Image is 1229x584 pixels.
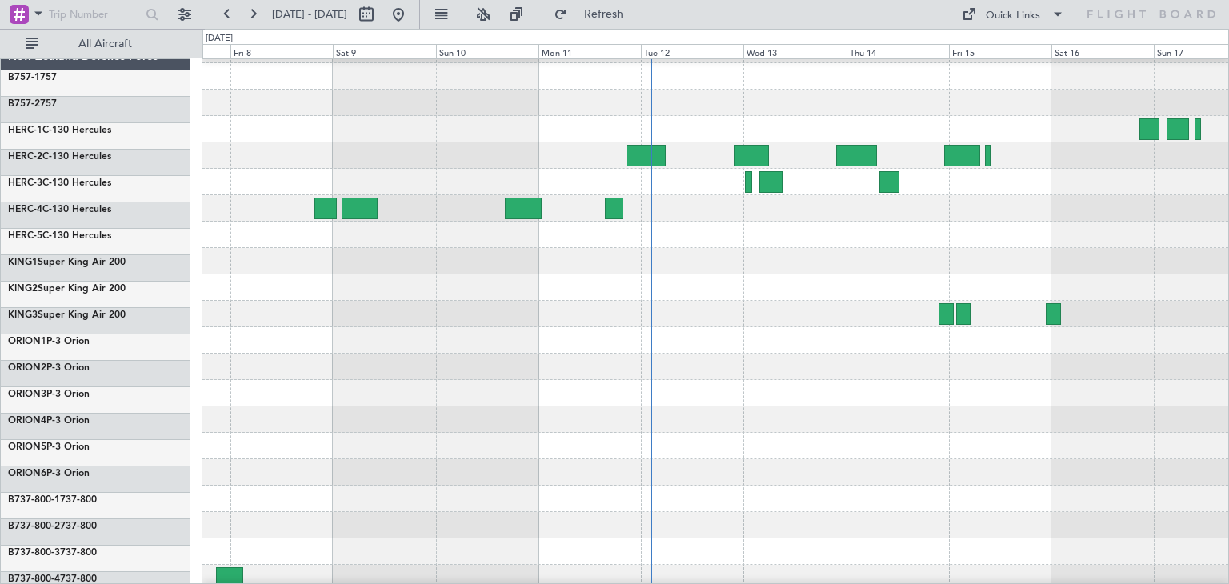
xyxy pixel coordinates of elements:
div: Sat 16 [1051,44,1154,58]
span: HERC-5 [8,231,42,241]
div: Sat 9 [333,44,435,58]
div: Mon 11 [538,44,641,58]
button: Refresh [546,2,643,27]
span: Refresh [570,9,638,20]
span: HERC-1 [8,126,42,135]
span: B737-800-4 [8,574,60,584]
a: ORION3P-3 Orion [8,390,90,399]
a: HERC-2C-130 Hercules [8,152,111,162]
a: ORION5P-3 Orion [8,442,90,452]
div: Wed 13 [743,44,846,58]
a: KING3Super King Air 200 [8,310,126,320]
a: HERC-4C-130 Hercules [8,205,111,214]
div: Fri 15 [949,44,1051,58]
a: HERC-1C-130 Hercules [8,126,111,135]
button: Quick Links [954,2,1072,27]
span: KING2 [8,284,38,294]
a: B737-800-4737-800 [8,574,97,584]
span: ORION6 [8,469,46,478]
a: B757-1757 [8,73,57,82]
span: HERC-4 [8,205,42,214]
span: ORION2 [8,363,46,373]
span: ORION3 [8,390,46,399]
span: ORION5 [8,442,46,452]
a: ORION4P-3 Orion [8,416,90,426]
input: Trip Number [49,2,141,26]
a: HERC-5C-130 Hercules [8,231,111,241]
span: ORION1 [8,337,46,346]
span: B737-800-2 [8,522,60,531]
a: B737-800-2737-800 [8,522,97,531]
div: Sun 10 [436,44,538,58]
a: KING2Super King Air 200 [8,284,126,294]
a: B757-2757 [8,99,57,109]
span: HERC-2 [8,152,42,162]
a: ORION1P-3 Orion [8,337,90,346]
a: B737-800-1737-800 [8,495,97,505]
div: [DATE] [206,32,233,46]
span: B737-800-1 [8,495,60,505]
a: ORION6P-3 Orion [8,469,90,478]
div: Quick Links [986,8,1040,24]
span: KING1 [8,258,38,267]
span: HERC-3 [8,178,42,188]
span: B757-1 [8,73,40,82]
a: B737-800-3737-800 [8,548,97,558]
span: All Aircraft [42,38,169,50]
a: ORION2P-3 Orion [8,363,90,373]
span: B757-2 [8,99,40,109]
a: KING1Super King Air 200 [8,258,126,267]
a: HERC-3C-130 Hercules [8,178,111,188]
div: Tue 12 [641,44,743,58]
span: [DATE] - [DATE] [272,7,347,22]
span: ORION4 [8,416,46,426]
span: KING3 [8,310,38,320]
div: Thu 14 [847,44,949,58]
span: B737-800-3 [8,548,60,558]
button: All Aircraft [18,31,174,57]
div: Fri 8 [230,44,333,58]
